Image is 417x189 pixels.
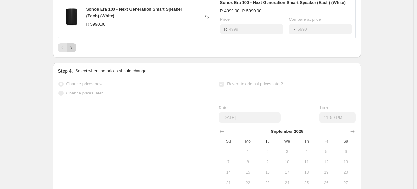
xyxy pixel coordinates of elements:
button: Saturday September 13 2025 [336,157,355,167]
span: 10 [280,159,294,165]
span: 2 [260,149,275,154]
span: 8 [241,159,255,165]
th: Friday [316,136,336,146]
button: Sunday September 21 2025 [219,178,238,188]
span: R [292,27,295,31]
span: Time [319,105,328,110]
span: 24 [280,180,294,185]
th: Thursday [297,136,316,146]
span: 21 [221,180,235,185]
span: 4 [299,149,314,154]
button: Saturday September 6 2025 [336,146,355,157]
span: 5 [319,149,333,154]
span: 15 [241,170,255,175]
span: 20 [339,170,353,175]
th: Wednesday [277,136,297,146]
span: We [280,139,294,144]
h2: Step 4. [58,68,73,74]
button: Saturday September 20 2025 [336,167,355,178]
span: Revert to original prices later? [227,82,283,86]
button: Wednesday September 17 2025 [277,167,297,178]
button: Thursday September 18 2025 [297,167,316,178]
span: 9 [260,159,275,165]
span: 25 [299,180,314,185]
button: Saturday September 27 2025 [336,178,355,188]
button: Thursday September 11 2025 [297,157,316,167]
button: Next [67,43,76,52]
button: Thursday September 25 2025 [297,178,316,188]
th: Saturday [336,136,355,146]
button: Monday September 15 2025 [238,167,258,178]
span: Price [220,17,230,22]
span: 12 [319,159,333,165]
span: Compare at price [289,17,321,22]
input: 9/9/2025 [219,112,281,123]
th: Sunday [219,136,238,146]
span: 18 [299,170,314,175]
span: 27 [339,180,353,185]
button: Monday September 8 2025 [238,157,258,167]
span: Fr [319,139,333,144]
button: Friday September 26 2025 [316,178,336,188]
th: Monday [238,136,258,146]
button: Tuesday September 16 2025 [258,167,277,178]
span: Su [221,139,235,144]
span: 19 [319,170,333,175]
button: Monday September 22 2025 [238,178,258,188]
div: R 5990.00 [86,21,106,28]
button: Friday September 19 2025 [316,167,336,178]
span: 13 [339,159,353,165]
span: Date [219,105,227,110]
th: Tuesday [258,136,277,146]
button: Wednesday September 3 2025 [277,146,297,157]
button: Sunday September 14 2025 [219,167,238,178]
span: Sa [339,139,353,144]
span: 7 [221,159,235,165]
button: Wednesday September 10 2025 [277,157,297,167]
span: 6 [339,149,353,154]
div: R 4999.00 [220,8,240,14]
span: 23 [260,180,275,185]
button: Friday September 12 2025 [316,157,336,167]
span: 16 [260,170,275,175]
button: Tuesday September 23 2025 [258,178,277,188]
span: 1 [241,149,255,154]
button: Thursday September 4 2025 [297,146,316,157]
button: Show next month, October 2025 [348,127,357,136]
button: Today Tuesday September 9 2025 [258,157,277,167]
span: 3 [280,149,294,154]
p: Select when the prices should change [75,68,146,74]
span: 14 [221,170,235,175]
span: 26 [319,180,333,185]
button: Tuesday September 2 2025 [258,146,277,157]
span: Mo [241,139,255,144]
button: Show previous month, August 2025 [217,127,226,136]
button: Wednesday September 24 2025 [277,178,297,188]
span: Change prices later [66,91,103,95]
span: 17 [280,170,294,175]
span: Sonos Era 100 - Next Generation Smart Speaker (Each) (White) [86,7,182,18]
span: Change prices now [66,82,102,86]
nav: Pagination [58,43,76,52]
strike: R 5990.00 [242,8,262,14]
span: Th [299,139,314,144]
button: Friday September 5 2025 [316,146,336,157]
img: Sonos-Era-100-Black-01_80x.jpg [62,7,81,27]
span: 11 [299,159,314,165]
input: 12:00 [319,112,356,123]
span: R [224,27,227,31]
span: 22 [241,180,255,185]
button: Sunday September 7 2025 [219,157,238,167]
span: Tu [260,139,275,144]
button: Monday September 1 2025 [238,146,258,157]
